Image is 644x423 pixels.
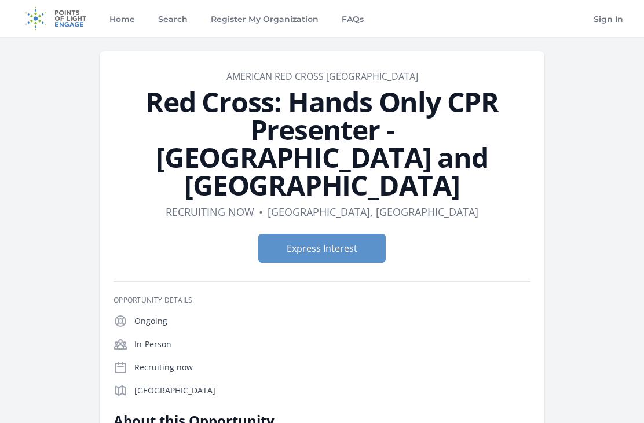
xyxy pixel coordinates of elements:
button: Express Interest [258,234,386,263]
p: In-Person [134,339,530,350]
h3: Opportunity Details [114,296,530,305]
p: Recruiting now [134,362,530,373]
dd: Recruiting now [166,204,254,220]
p: [GEOGRAPHIC_DATA] [134,385,530,396]
div: • [259,204,263,220]
p: Ongoing [134,315,530,327]
a: American Red Cross [GEOGRAPHIC_DATA] [226,70,418,83]
dd: [GEOGRAPHIC_DATA], [GEOGRAPHIC_DATA] [268,204,478,220]
h1: Red Cross: Hands Only CPR Presenter - [GEOGRAPHIC_DATA] and [GEOGRAPHIC_DATA] [114,88,530,199]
